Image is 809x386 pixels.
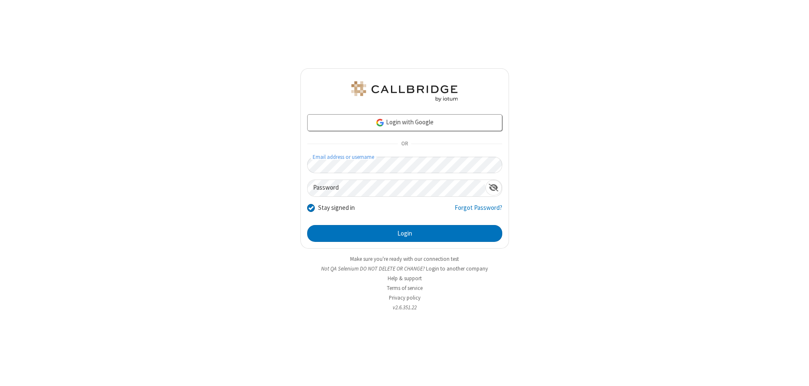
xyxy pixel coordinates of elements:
button: Login to another company [426,265,488,273]
li: Not QA Selenium DO NOT DELETE OR CHANGE? [300,265,509,273]
div: Show password [485,180,502,196]
input: Email address or username [307,157,502,173]
img: google-icon.png [375,118,385,127]
img: QA Selenium DO NOT DELETE OR CHANGE [350,81,459,102]
a: Make sure you're ready with our connection test [350,255,459,263]
a: Login with Google [307,114,502,131]
button: Login [307,225,502,242]
li: v2.6.351.22 [300,303,509,311]
a: Help & support [388,275,422,282]
a: Forgot Password? [455,203,502,219]
input: Password [308,180,485,196]
label: Stay signed in [318,203,355,213]
span: OR [398,138,411,150]
a: Privacy policy [389,294,421,301]
iframe: Chat [788,364,803,380]
a: Terms of service [387,284,423,292]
